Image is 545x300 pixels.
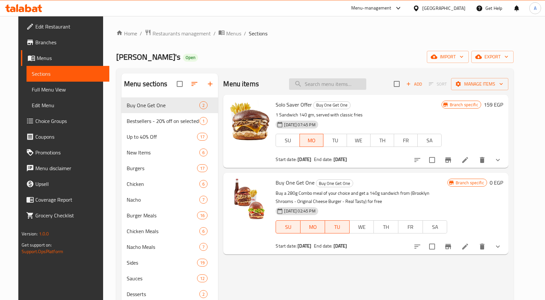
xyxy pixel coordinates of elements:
span: 1.0.0 [39,230,49,238]
div: Burger Meals [127,211,197,219]
span: Get support on: [22,241,52,249]
span: 6 [200,228,207,234]
p: 1 Sandwich 140 gm, served with classic fries [276,111,441,119]
div: New Items [127,149,199,156]
span: WE [352,222,372,232]
span: Chicken Meals [127,227,199,235]
span: TH [376,222,396,232]
span: Buy One Get One [314,101,350,109]
span: SA [426,222,445,232]
svg: Show Choices [494,243,502,250]
div: items [197,133,208,141]
div: items [197,211,208,219]
div: items [199,243,208,251]
a: Branches [21,34,109,50]
span: Choice Groups [35,117,104,125]
span: SA [420,136,439,145]
a: Menus [218,29,241,38]
a: Edit Menu [27,97,109,113]
span: Select section first [425,79,451,89]
li: / [244,30,246,37]
a: Upsell [21,176,109,192]
span: A [534,5,536,12]
button: export [471,51,514,63]
span: TH [373,136,391,145]
a: Choice Groups [21,113,109,129]
span: Up to 40% Off [127,133,197,141]
span: Manage items [456,80,503,88]
span: [PERSON_NAME]'s [116,50,180,64]
a: Grocery Checklist [21,208,109,223]
button: WE [347,134,371,147]
span: Branch specific [453,180,487,186]
span: TU [326,136,344,145]
span: Start date: [276,155,297,164]
div: Burgers [127,164,197,172]
div: items [199,149,208,156]
div: Bestsellers - 20% off on selected items [127,117,199,125]
button: SA [423,220,447,233]
span: Coverage Report [35,196,104,204]
span: 1 [200,118,207,124]
span: Promotions [35,149,104,156]
span: Add [405,80,423,88]
a: Promotions [21,145,109,160]
div: Buy One Get One2 [121,97,218,113]
button: TH [370,134,394,147]
p: Buy a 280g Combo meal of your choice and get a 140g sandwich from (Brooklyn Shrooms - Original Ch... [276,189,447,206]
span: Select all sections [173,77,187,91]
span: 19 [197,260,207,266]
a: Edit Restaurant [21,19,109,34]
span: SU [279,136,297,145]
button: TU [323,134,347,147]
span: Open [183,55,198,60]
h6: 0 EGP [490,178,503,187]
a: Home [116,30,137,37]
span: [DATE] 07:45 PM [282,122,318,128]
span: FR [401,222,420,232]
span: Start date: [276,242,297,250]
span: Nacho [127,196,199,204]
div: Buy One Get One [127,101,199,109]
button: MO [300,220,325,233]
a: Menu disclaimer [21,160,109,176]
img: Buy One Get One [228,178,270,220]
span: Buy One Get One [316,180,353,187]
a: Coupons [21,129,109,145]
span: Select to update [425,153,439,167]
span: SU [279,222,298,232]
div: Sides [127,259,197,267]
span: Buy One Get One [276,178,315,188]
li: / [140,30,142,37]
span: MO [302,136,321,145]
span: Version: [22,230,38,238]
span: Full Menu View [32,86,104,93]
h2: Menu sections [124,79,167,89]
button: delete [474,239,490,254]
span: 7 [200,197,207,203]
button: show more [490,239,506,254]
a: Support.OpsPlatform [22,247,63,256]
span: 7 [200,244,207,250]
b: [DATE] [334,155,347,164]
a: Menus [21,50,109,66]
button: TU [325,220,350,233]
button: SA [417,134,441,147]
span: MO [303,222,322,232]
div: Sauces [127,274,197,282]
span: Upsell [35,180,104,188]
span: Branches [35,38,104,46]
span: Coupons [35,133,104,141]
a: Edit menu item [461,156,469,164]
div: Menu-management [351,4,391,12]
span: Select section [390,77,404,91]
span: Edit Restaurant [35,23,104,30]
span: Branch specific [447,102,481,108]
span: Edit Menu [32,101,104,109]
span: 12 [197,275,207,282]
span: Chicken [127,180,199,188]
span: Grocery Checklist [35,211,104,219]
